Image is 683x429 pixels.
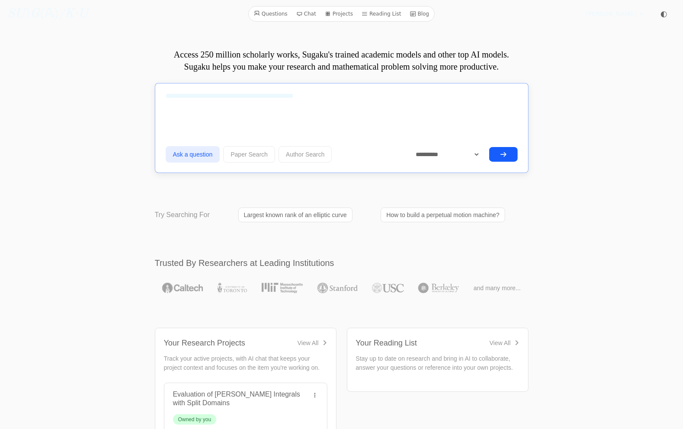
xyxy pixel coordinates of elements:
h2: Trusted By Researchers at Leading Institutions [155,257,529,269]
div: Your Research Projects [164,337,245,349]
div: View All [490,339,511,347]
p: Track your active projects, with AI chat that keeps your project context and focuses on the item ... [164,354,327,372]
button: ◐ [655,5,673,22]
a: Blog [407,8,433,19]
img: USC [372,283,404,293]
a: Largest known rank of an elliptic curve [238,208,353,222]
span: ◐ [661,10,667,18]
p: Try Searching For [155,210,210,220]
a: View All [298,339,327,347]
a: How to build a perpetual motion machine? [381,208,505,222]
a: View All [490,339,519,347]
p: Stay up to date on research and bring in AI to collaborate, answer your questions or reference in... [356,354,519,372]
button: Ask a question [166,146,220,163]
img: MIT [262,283,303,293]
div: View All [298,339,319,347]
img: UC Berkeley [418,283,459,293]
img: Stanford [317,283,358,293]
i: SU\G [7,7,40,20]
img: University of Toronto [218,283,247,293]
a: Questions [250,8,291,19]
a: Chat [293,8,320,19]
a: Reading List [358,8,405,19]
span: [PERSON_NAME] [586,10,636,18]
button: Author Search [279,146,332,163]
div: Owned by you [178,416,212,423]
a: SU\G(𝔸)/K·U [7,6,88,22]
a: Evaluation of [PERSON_NAME] Integrals with Split Domains [173,391,300,407]
div: Your Reading List [356,337,417,349]
span: and many more... [474,284,521,292]
a: Projects [321,8,356,19]
i: /K·U [59,7,88,20]
summary: [PERSON_NAME] [586,10,645,18]
p: Access 250 million scholarly works, Sugaku's trained academic models and other top AI models. Sug... [155,48,529,73]
button: Paper Search [223,146,275,163]
img: Caltech [162,283,203,293]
